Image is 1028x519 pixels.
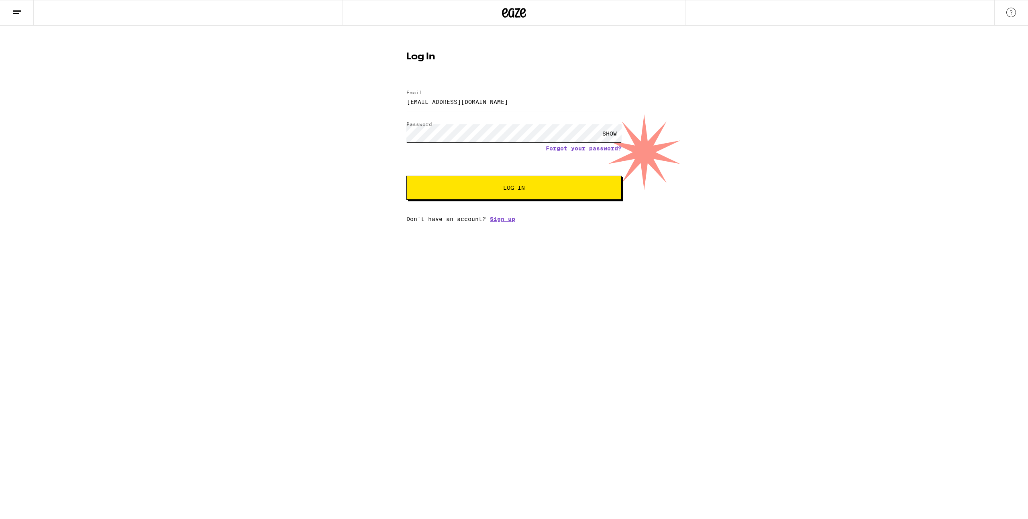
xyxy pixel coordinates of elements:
[503,185,525,191] span: Log In
[546,145,622,152] a: Forgot your password?
[598,124,622,142] div: SHOW
[406,216,622,222] div: Don't have an account?
[406,93,622,111] input: Email
[5,6,58,12] span: Hi. Need any help?
[406,122,432,127] label: Password
[406,176,622,200] button: Log In
[406,90,422,95] label: Email
[490,216,515,222] a: Sign up
[406,52,622,62] h1: Log In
